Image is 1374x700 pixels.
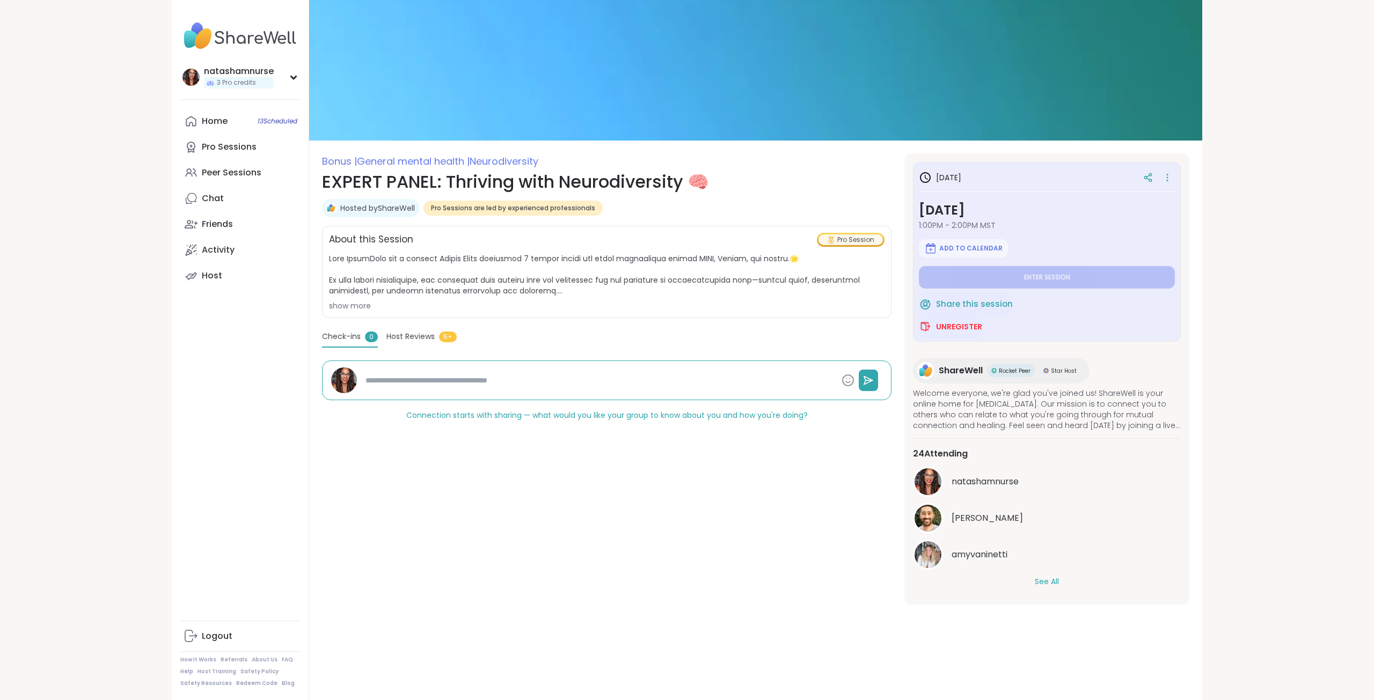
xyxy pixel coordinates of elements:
[180,211,300,237] a: Friends
[202,630,232,642] div: Logout
[322,331,361,342] span: Check-ins
[180,623,300,649] a: Logout
[204,65,274,77] div: natashamnurse
[202,193,224,204] div: Chat
[258,117,297,126] span: 13 Scheduled
[180,680,232,687] a: Safety Resources
[329,300,885,311] div: show more
[202,141,257,153] div: Pro Sessions
[322,169,891,195] h1: EXPERT PANEL: Thriving with Neurodiversity 🧠
[919,239,1008,257] button: Add to Calendar
[180,668,193,675] a: Help
[939,364,983,377] span: ShareWell
[919,315,982,338] button: Unregister
[329,233,413,247] h2: About this Session
[180,656,216,664] a: How It Works
[180,160,300,186] a: Peer Sessions
[331,367,357,393] img: natashamnurse
[952,548,1007,561] span: amyvaninetti
[919,293,1013,315] button: Share this session
[202,244,235,256] div: Activity
[180,134,300,160] a: Pro Sessions
[282,680,295,687] a: Blog
[282,656,293,664] a: FAQ
[326,203,337,213] img: ShareWell
[340,203,415,213] a: Hosted byShareWell
[913,467,1181,497] a: natashamnursenatashamnurse
[198,668,236,675] a: Host Training
[431,204,595,212] span: Pro Sessions are led by experienced professionals
[1035,576,1059,587] button: See All
[180,108,300,134] a: Home13Scheduled
[252,656,277,664] a: About Us
[936,298,1013,311] span: Share this session
[221,656,247,664] a: Referrals
[357,154,470,168] span: General mental health |
[991,368,997,373] img: Rocket Peer
[999,367,1030,375] span: Rocket Peer
[439,331,457,342] span: 5+
[386,331,435,342] span: Host Reviews
[919,171,961,184] h3: [DATE]
[1024,273,1070,282] span: Enter session
[329,253,885,296] span: Lore IpsumDolo sit a consect Adipis Elits doeiusmod 7 tempor incidi utl etdol magnaaliqua enimad ...
[919,220,1175,231] span: 1:00PM - 2:00PM MST
[913,540,1181,570] a: amyvaninettiamyvaninetti
[180,17,300,55] img: ShareWell Nav Logo
[919,320,932,333] img: ShareWell Logomark
[182,69,200,86] img: natashamnurse
[470,154,538,168] span: Neurodiversity
[913,388,1181,431] span: Welcome everyone, we're glad you've joined us! ShareWell is your online home for [MEDICAL_DATA]. ...
[818,234,883,245] div: Pro Session
[913,503,1181,533] a: brett[PERSON_NAME]
[917,362,934,379] img: ShareWell
[217,78,256,87] span: 3 Pro credits
[952,512,1023,525] span: brett
[202,115,228,127] div: Home
[180,237,300,263] a: Activity
[365,331,378,342] span: 0
[180,263,300,289] a: Host
[202,167,261,179] div: Peer Sessions
[913,447,968,460] span: 24 Attending
[1051,367,1077,375] span: Star Host
[939,244,1003,253] span: Add to Calendar
[915,505,941,532] img: brett
[240,668,279,675] a: Safety Policy
[936,321,982,332] span: Unregister
[180,186,300,211] a: Chat
[924,242,937,255] img: ShareWell Logomark
[915,541,941,568] img: amyvaninetti
[913,358,1090,384] a: ShareWellShareWellRocket PeerRocket PeerStar HostStar Host
[1043,368,1049,373] img: Star Host
[919,201,1175,220] h3: [DATE]
[236,680,277,687] a: Redeem Code
[919,266,1175,289] button: Enter session
[952,475,1019,488] span: natashamnurse
[406,410,808,421] span: Connection starts with sharing — what would you like your group to know about you and how you're ...
[915,468,941,495] img: natashamnurse
[919,298,932,311] img: ShareWell Logomark
[202,270,222,282] div: Host
[202,218,233,230] div: Friends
